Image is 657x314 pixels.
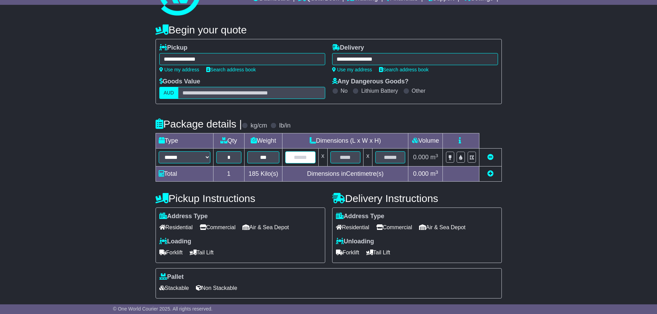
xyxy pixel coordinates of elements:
[200,222,236,233] span: Commercial
[341,88,348,94] label: No
[282,133,408,149] td: Dimensions (L x W x H)
[318,149,327,166] td: x
[196,283,237,293] span: Non Stackable
[159,78,200,85] label: Goods Value
[430,170,438,177] span: m
[408,133,443,149] td: Volume
[336,213,385,220] label: Address Type
[487,154,494,161] a: Remove this item
[159,87,179,99] label: AUD
[159,222,193,233] span: Residential
[419,222,466,233] span: Air & Sea Depot
[242,222,289,233] span: Air & Sea Depot
[413,170,429,177] span: 0.000
[113,306,213,312] span: © One World Courier 2025. All rights reserved.
[366,247,390,258] span: Tail Lift
[213,166,245,182] td: 1
[159,213,208,220] label: Address Type
[190,247,214,258] span: Tail Lift
[336,247,359,258] span: Forklift
[336,222,369,233] span: Residential
[436,153,438,158] sup: 3
[363,149,372,166] td: x
[376,222,412,233] span: Commercial
[156,118,242,130] h4: Package details |
[379,67,429,72] a: Search address book
[159,273,184,281] label: Pallet
[245,166,282,182] td: Kilo(s)
[159,44,188,52] label: Pickup
[249,170,259,177] span: 185
[332,67,372,72] a: Use my address
[156,24,502,36] h4: Begin your quote
[156,166,213,182] td: Total
[213,133,245,149] td: Qty
[156,193,325,204] h4: Pickup Instructions
[159,238,191,245] label: Loading
[412,88,426,94] label: Other
[413,154,429,161] span: 0.000
[159,247,183,258] span: Forklift
[159,67,199,72] a: Use my address
[282,166,408,182] td: Dimensions in Centimetre(s)
[156,133,213,149] td: Type
[436,170,438,175] sup: 3
[361,88,398,94] label: Lithium Battery
[332,193,502,204] h4: Delivery Instructions
[159,283,189,293] span: Stackable
[487,170,494,177] a: Add new item
[245,133,282,149] td: Weight
[332,78,409,85] label: Any Dangerous Goods?
[279,122,290,130] label: lb/in
[336,238,374,245] label: Unloading
[206,67,256,72] a: Search address book
[430,154,438,161] span: m
[250,122,267,130] label: kg/cm
[332,44,364,52] label: Delivery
